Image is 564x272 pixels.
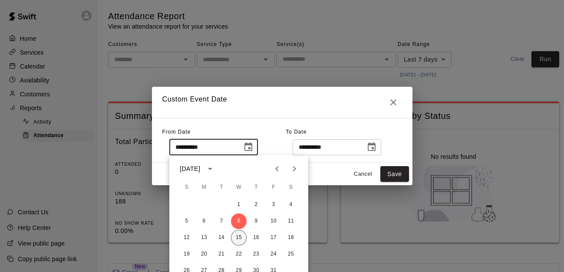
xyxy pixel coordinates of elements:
[283,213,299,229] button: 11
[179,213,195,229] button: 5
[196,179,212,196] span: Monday
[286,129,307,135] span: To Date
[268,160,286,177] button: Previous month
[152,87,412,118] h2: Custom Event Date
[266,246,281,262] button: 24
[214,179,229,196] span: Tuesday
[196,230,212,246] button: 13
[203,161,218,176] button: calendar view is open, switch to year view
[363,138,380,156] button: Choose date, selected date is Oct 15, 2025
[214,246,229,262] button: 21
[349,167,377,181] button: Cancel
[283,230,299,246] button: 18
[214,213,229,229] button: 7
[231,197,247,213] button: 1
[283,197,299,213] button: 4
[231,230,247,246] button: 15
[385,94,402,111] button: Close
[196,246,212,262] button: 20
[283,246,299,262] button: 25
[196,213,212,229] button: 6
[231,213,247,229] button: 8
[266,197,281,213] button: 3
[248,197,264,213] button: 2
[248,179,264,196] span: Thursday
[266,213,281,229] button: 10
[248,213,264,229] button: 9
[214,230,229,246] button: 14
[248,230,264,246] button: 16
[179,230,195,246] button: 12
[286,160,303,177] button: Next month
[179,246,195,262] button: 19
[180,164,200,174] div: [DATE]
[231,246,247,262] button: 22
[380,166,409,182] button: Save
[231,179,247,196] span: Wednesday
[240,138,257,156] button: Choose date, selected date is Oct 8, 2025
[162,129,191,135] span: From Date
[283,179,299,196] span: Saturday
[266,230,281,246] button: 17
[266,179,281,196] span: Friday
[248,246,264,262] button: 23
[179,179,195,196] span: Sunday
